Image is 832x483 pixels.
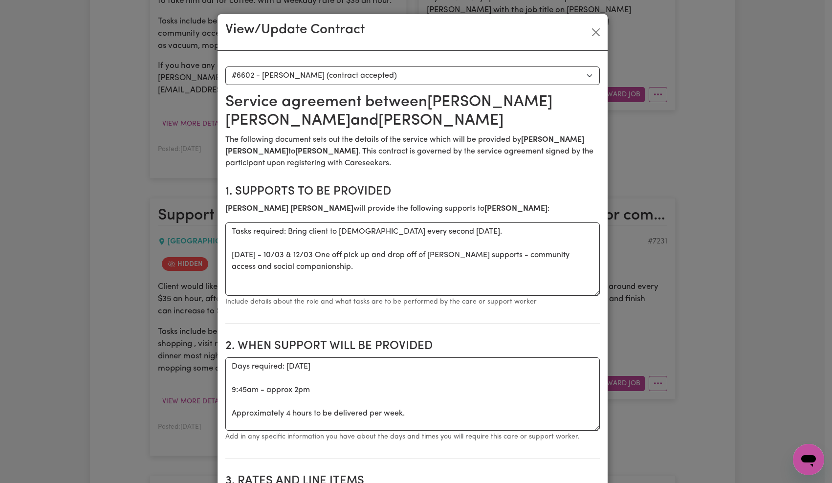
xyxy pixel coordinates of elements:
[225,22,365,39] h3: View/Update Contract
[588,24,604,40] button: Close
[484,205,547,213] b: [PERSON_NAME]
[225,185,600,199] h2: 1. Supports to be provided
[225,222,600,296] textarea: Tasks required: Bring client to [DEMOGRAPHIC_DATA] every second [DATE]. [DATE] - 10/03 & 12/03 On...
[793,444,824,475] iframe: Button to launch messaging window
[225,298,537,306] small: Include details about the role and what tasks are to be performed by the care or support worker
[225,339,600,353] h2: 2. When support will be provided
[225,205,353,213] b: [PERSON_NAME] [PERSON_NAME]
[225,357,600,431] textarea: Days required: [DATE] 9:45am - approx 2pm Approximately 4 hours to be delivered per week. [DATE] ...
[225,93,600,131] h2: Service agreement between [PERSON_NAME] [PERSON_NAME] and [PERSON_NAME]
[225,134,600,169] p: The following document sets out the details of the service which will be provided by to . This co...
[295,148,358,155] b: [PERSON_NAME]
[225,203,600,215] p: will provide the following supports to :
[225,433,580,440] small: Add in any specific information you have about the days and times you will require this care or s...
